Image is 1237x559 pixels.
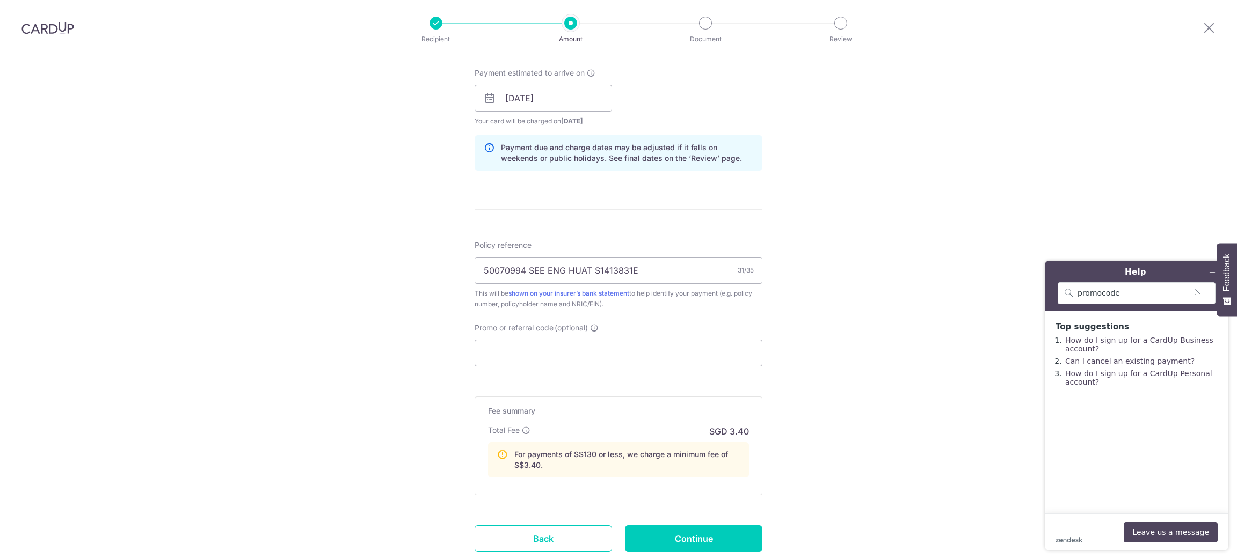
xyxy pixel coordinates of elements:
[475,288,762,310] div: This will be to help identify your payment (e.g. policy number, policyholder name and NRIC/FIN).
[1036,252,1237,559] iframe: To enrich screen reader interactions, please activate Accessibility in Grammarly extension settings
[555,322,588,333] span: (optional)
[501,142,753,164] p: Payment due and charge dates may be adjusted if it falls on weekends or public holidays. See fina...
[488,406,749,416] h5: Fee summary
[1222,254,1232,291] span: Feedback
[396,34,476,45] p: Recipient
[666,34,745,45] p: Document
[24,8,46,17] span: Help
[1217,243,1237,316] button: Feedback - Show survey
[709,425,749,438] p: SGD 3.40
[531,34,610,45] p: Amount
[475,85,612,112] input: DD / MM / YYYY
[475,116,612,127] span: Your card will be charged on
[475,240,532,251] label: Policy reference
[561,117,583,125] span: [DATE]
[508,289,629,297] a: shown on your insurer’s bank statement
[21,21,74,34] img: CardUp
[488,425,520,436] p: Total Fee
[801,34,881,45] p: Review
[625,525,762,552] input: Continue
[514,449,740,470] p: For payments of S$130 or less, we charge a minimum fee of S$3.40.
[738,265,754,276] div: 31/35
[475,322,554,333] span: Promo or referral code
[475,68,585,78] span: Payment estimated to arrive on
[475,525,612,552] a: Back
